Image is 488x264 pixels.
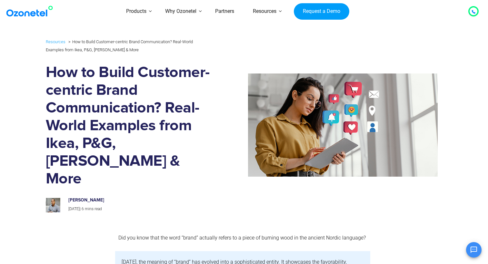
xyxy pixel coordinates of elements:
[68,198,204,203] h6: [PERSON_NAME]
[85,207,102,211] span: mins read
[82,207,84,211] span: 6
[46,64,211,188] h1: How to Build Customer-centric Brand Communication? Real-World Examples from Ikea, P&G, [PERSON_NA...
[118,233,367,243] p: Did you know that the word “brand” actually refers to a piece of burning wood in the ancient Nord...
[466,242,482,258] button: Open chat
[294,3,349,20] a: Request a Demo
[68,207,80,211] span: [DATE]
[68,206,204,213] p: |
[46,38,65,45] a: Resources
[46,38,193,52] li: How to Build Customer-centric Brand Communication? Real-World Examples from Ikea, P&G, [PERSON_NA...
[46,198,60,212] img: prashanth-kancherla_avatar-200x200.jpeg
